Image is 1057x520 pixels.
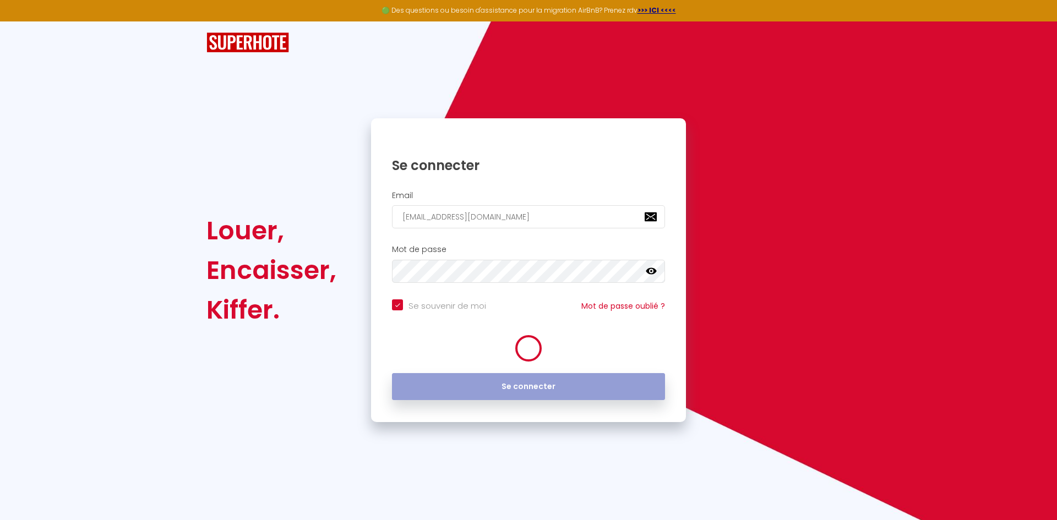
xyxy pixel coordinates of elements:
a: Mot de passe oublié ? [581,300,665,311]
button: Se connecter [392,373,665,401]
h1: Se connecter [392,157,665,174]
div: Kiffer. [206,290,336,330]
div: Encaisser, [206,250,336,290]
input: Ton Email [392,205,665,228]
h2: Email [392,191,665,200]
h2: Mot de passe [392,245,665,254]
div: Louer, [206,211,336,250]
a: >>> ICI <<<< [638,6,676,15]
img: SuperHote logo [206,32,289,53]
